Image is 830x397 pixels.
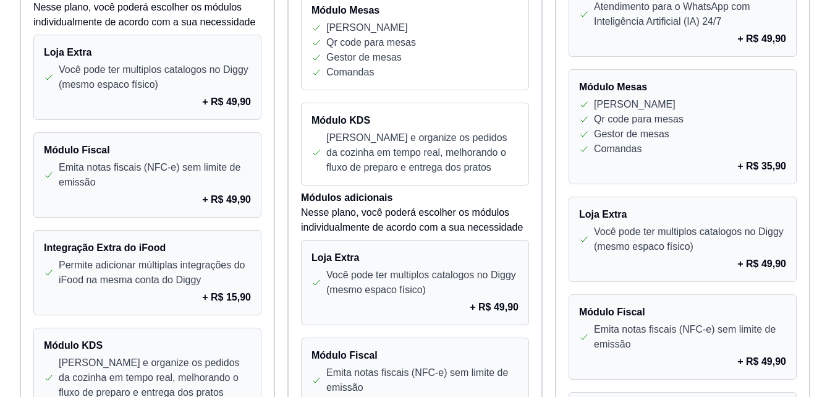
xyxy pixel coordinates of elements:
p: Emita notas fiscais (NFC-e) sem limite de emissão [594,322,786,352]
h4: Integração Extra do iFood [44,241,251,255]
p: Emita notas fiscais (NFC-e) sem limite de emissão [326,365,519,395]
p: Nesse plano, você poderá escolher os módulos individualmente de acordo com a sua necessidade [301,205,529,235]
p: + R$ 49,90 [737,354,786,369]
h4: Módulo Mesas [579,80,786,95]
p: [PERSON_NAME] [326,20,408,35]
h4: Módulo Mesas [311,3,519,18]
h4: Módulos adicionais [301,190,529,205]
p: Gestor de mesas [594,127,669,142]
h4: Loja Extra [44,45,251,60]
h4: Módulo Fiscal [311,348,519,363]
p: [PERSON_NAME] e organize os pedidos da cozinha em tempo real, melhorando o fluxo de preparo e ent... [326,130,519,175]
p: Permite adicionar múltiplas integrações do iFood na mesma conta do Diggy [59,258,251,288]
p: Comandas [326,65,374,80]
p: Você pode ter multiplos catalogos no Diggy (mesmo espaco físico) [59,62,251,92]
p: Você pode ter multiplos catalogos no Diggy (mesmo espaco físico) [326,268,519,297]
p: Emita notas fiscais (NFC-e) sem limite de emissão [59,160,251,190]
p: Qr code para mesas [326,35,416,50]
p: Qr code para mesas [594,112,684,127]
p: Você pode ter multiplos catalogos no Diggy (mesmo espaco físico) [594,224,786,254]
p: [PERSON_NAME] [594,97,675,112]
p: Comandas [594,142,642,156]
p: Gestor de mesas [326,50,402,65]
h4: Loja Extra [579,207,786,222]
h4: Módulo Fiscal [579,305,786,320]
h4: Módulo KDS [44,338,251,353]
h4: Módulo Fiscal [44,143,251,158]
h4: Loja Extra [311,250,519,265]
h4: Módulo KDS [311,113,519,128]
p: + R$ 35,90 [737,159,786,174]
p: + R$ 15,90 [202,290,251,305]
p: + R$ 49,90 [737,32,786,46]
p: + R$ 49,90 [202,192,251,207]
p: + R$ 49,90 [470,300,519,315]
p: + R$ 49,90 [737,257,786,271]
p: + R$ 49,90 [202,95,251,109]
